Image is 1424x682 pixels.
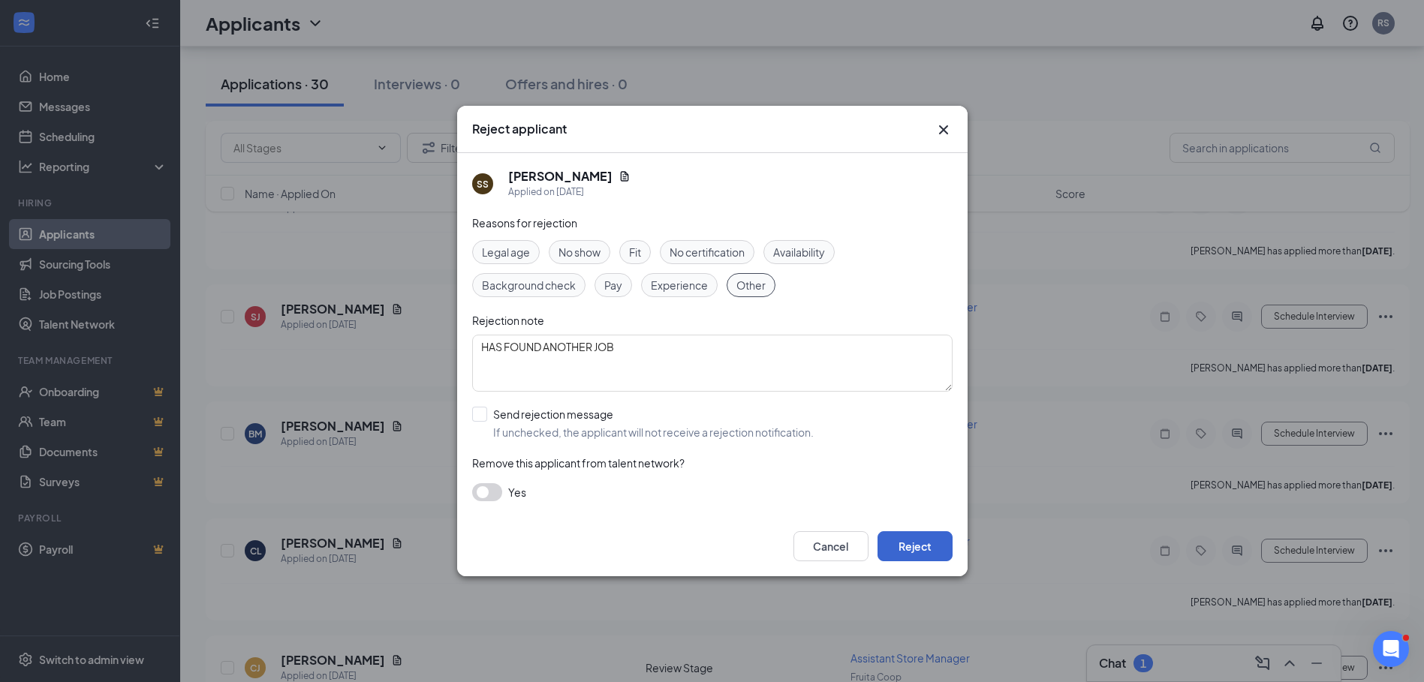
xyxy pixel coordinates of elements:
[651,277,708,293] span: Experience
[472,456,685,470] span: Remove this applicant from talent network?
[793,531,869,561] button: Cancel
[558,244,601,260] span: No show
[472,216,577,230] span: Reasons for rejection
[736,277,766,293] span: Other
[482,244,530,260] span: Legal age
[508,185,631,200] div: Applied on [DATE]
[508,168,613,185] h5: [PERSON_NAME]
[482,277,576,293] span: Background check
[472,335,953,392] textarea: HAS FOUND ANOTHER JOB
[477,178,489,191] div: SS
[604,277,622,293] span: Pay
[935,121,953,139] button: Close
[619,170,631,182] svg: Document
[773,244,825,260] span: Availability
[629,244,641,260] span: Fit
[508,483,526,501] span: Yes
[878,531,953,561] button: Reject
[1373,631,1409,667] iframe: Intercom live chat
[472,314,544,327] span: Rejection note
[472,121,567,137] h3: Reject applicant
[935,121,953,139] svg: Cross
[670,244,745,260] span: No certification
